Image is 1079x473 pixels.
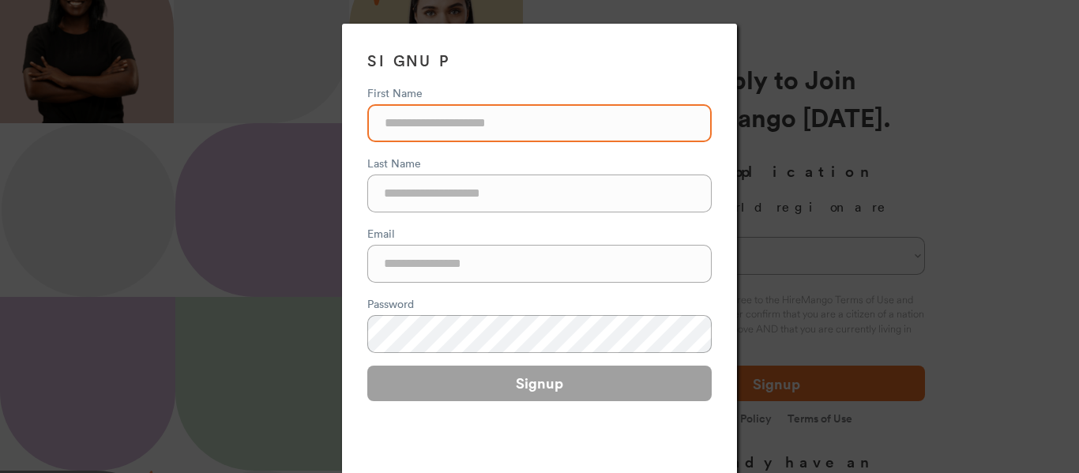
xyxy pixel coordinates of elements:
div: Email [367,225,712,242]
div: First Name [367,84,712,101]
h3: SIGNUP [367,49,712,72]
div: Password [367,295,712,312]
div: Last Name [367,155,712,171]
button: Signup [367,366,712,401]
